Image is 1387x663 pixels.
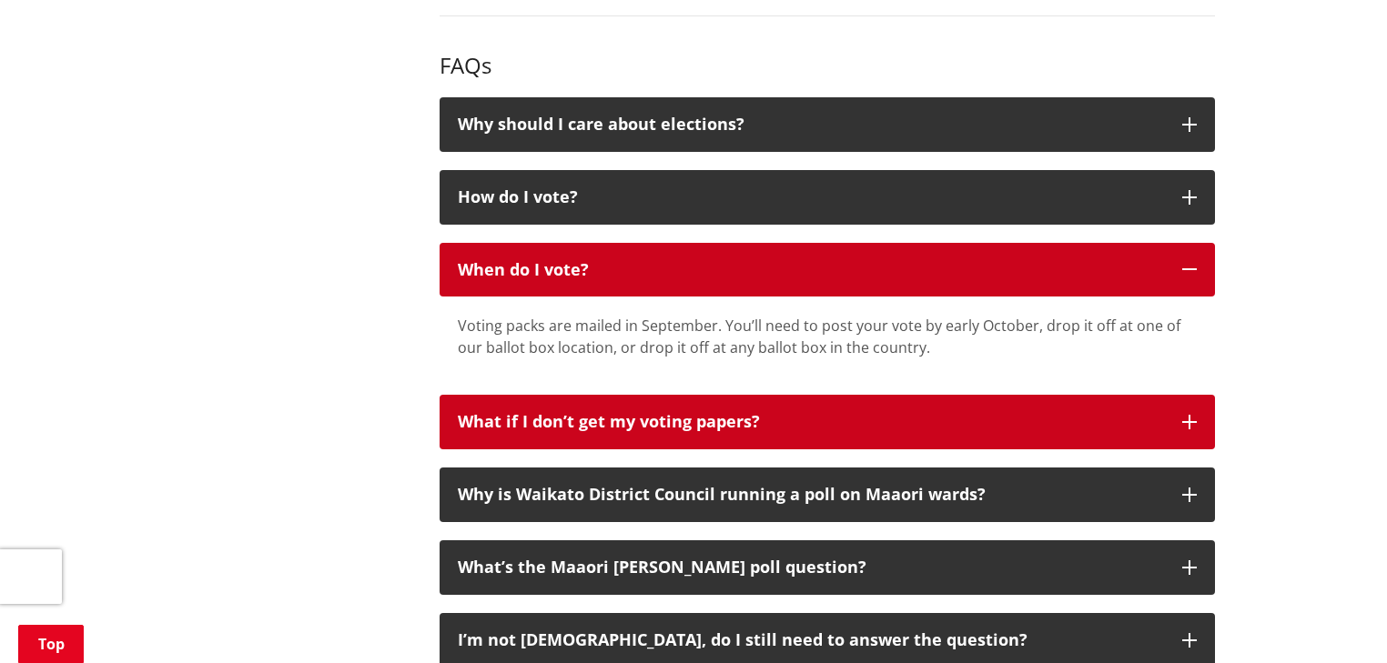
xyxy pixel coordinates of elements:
[440,243,1215,297] button: When do I vote?
[440,53,1215,79] h3: FAQs
[458,261,1164,279] div: When do I vote?
[440,540,1215,595] button: What’s the Maaori [PERSON_NAME] poll question?
[440,395,1215,449] button: What if I don’t get my voting papers?
[458,315,1197,358] div: Voting packs are mailed in September. You’ll need to post your vote by early October, drop it off...
[440,97,1215,152] button: Why should I care about elections?
[458,558,1164,577] div: What’s the Maaori [PERSON_NAME] poll question?
[18,625,84,663] a: Top
[440,467,1215,522] button: Why is Waikato District Council running a poll on Maaori wards?
[458,116,1164,134] div: Why should I care about elections?
[440,170,1215,225] button: How do I vote?
[458,486,1164,504] div: Why is Waikato District Council running a poll on Maaori wards?
[1303,587,1369,652] iframe: Messenger Launcher
[458,413,1164,431] div: What if I don’t get my voting papers?
[458,188,1164,206] div: How do I vote?
[458,631,1164,649] div: I’m not [DEMOGRAPHIC_DATA], do I still need to answer the question?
